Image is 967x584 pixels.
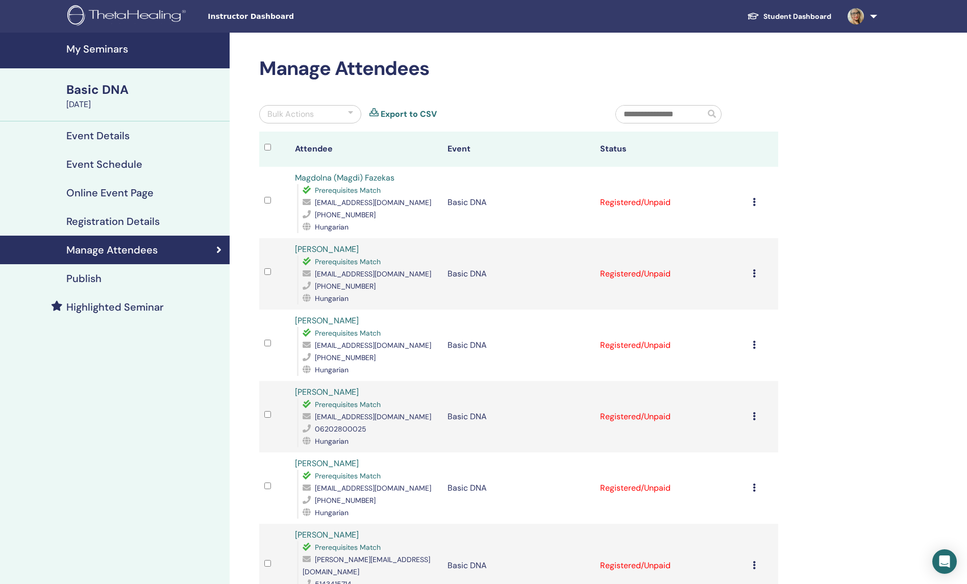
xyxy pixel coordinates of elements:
span: Prerequisites Match [315,186,381,195]
span: [PHONE_NUMBER] [315,210,376,219]
a: Basic DNA[DATE] [60,81,230,111]
span: Hungarian [315,508,349,517]
a: [PERSON_NAME] [295,244,359,255]
img: default.jpg [848,8,864,24]
a: [PERSON_NAME] [295,387,359,397]
span: Hungarian [315,365,349,374]
a: Export to CSV [381,108,437,120]
th: Attendee [290,132,442,167]
h4: Manage Attendees [66,244,158,256]
h4: Event Schedule [66,158,142,170]
span: [EMAIL_ADDRESS][DOMAIN_NAME] [315,269,431,278]
div: Bulk Actions [267,108,314,120]
div: [DATE] [66,98,224,111]
h2: Manage Attendees [259,57,778,81]
span: Hungarian [315,222,349,232]
a: [PERSON_NAME] [295,529,359,540]
img: graduation-cap-white.svg [747,12,759,20]
span: Prerequisites Match [315,400,381,409]
td: Basic DNA [442,381,595,452]
span: Prerequisites Match [315,471,381,480]
td: Basic DNA [442,167,595,238]
div: Open Intercom Messenger [932,549,957,574]
span: [PHONE_NUMBER] [315,353,376,362]
span: Prerequisites Match [315,543,381,552]
td: Basic DNA [442,310,595,381]
span: [EMAIL_ADDRESS][DOMAIN_NAME] [315,412,431,421]
h4: My Seminars [66,43,224,55]
h4: Highlighted Seminar [66,301,164,313]
span: [PERSON_NAME][EMAIL_ADDRESS][DOMAIN_NAME] [303,555,430,576]
a: [PERSON_NAME] [295,458,359,469]
span: Hungarian [315,294,349,303]
h4: Event Details [66,130,130,142]
a: Magdolna (Magdi) Fazekas [295,172,394,183]
a: Student Dashboard [739,7,839,26]
span: Prerequisites Match [315,328,381,338]
span: Instructor Dashboard [208,11,361,22]
div: Basic DNA [66,81,224,98]
span: [PHONE_NUMBER] [315,282,376,291]
span: 06202800025 [315,424,366,434]
h4: Publish [66,272,102,285]
h4: Registration Details [66,215,160,227]
img: logo.png [67,5,189,28]
a: [PERSON_NAME] [295,315,359,326]
th: Status [595,132,748,167]
span: [PHONE_NUMBER] [315,496,376,505]
span: [EMAIL_ADDRESS][DOMAIN_NAME] [315,484,431,493]
span: [EMAIL_ADDRESS][DOMAIN_NAME] [315,341,431,350]
td: Basic DNA [442,452,595,524]
th: Event [442,132,595,167]
td: Basic DNA [442,238,595,310]
span: Hungarian [315,437,349,446]
h4: Online Event Page [66,187,154,199]
span: [EMAIL_ADDRESS][DOMAIN_NAME] [315,198,431,207]
span: Prerequisites Match [315,257,381,266]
